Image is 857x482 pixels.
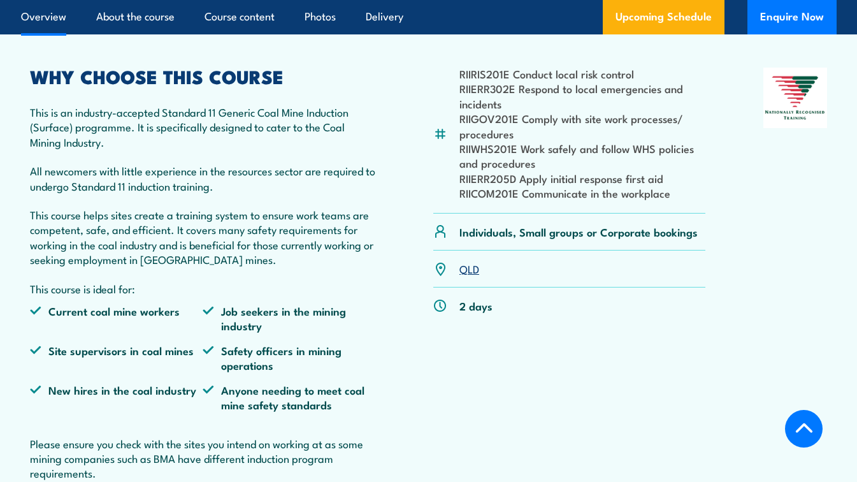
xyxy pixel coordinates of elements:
p: All newcomers with little experience in the resources sector are required to undergo Standard 11 ... [30,163,375,193]
li: New hires in the coal industry [30,383,203,413]
p: This course is ideal for: [30,281,375,296]
li: RIIERR302E Respond to local emergencies and incidents [459,81,705,111]
p: Please ensure you check with the sites you intend on working at as some mining companies such as ... [30,436,375,481]
p: This is an industry-accepted Standard 11 Generic Coal Mine Induction (Surface) programme. It is s... [30,105,375,149]
li: Site supervisors in coal mines [30,343,203,373]
li: Current coal mine workers [30,303,203,333]
li: RIIERR205D Apply initial response first aid [459,171,705,186]
p: Individuals, Small groups or Corporate bookings [459,224,698,239]
img: Nationally Recognised Training logo. [763,68,827,128]
li: RIICOM201E Communicate in the workplace [459,186,705,200]
li: Anyone needing to meet coal mine safety standards [203,383,375,413]
li: Job seekers in the mining industry [203,303,375,333]
a: QLD [459,261,479,276]
li: RIIWHS201E Work safely and follow WHS policies and procedures [459,141,705,171]
li: RIIRIS201E Conduct local risk control [459,66,705,81]
p: This course helps sites create a training system to ensure work teams are competent, safe, and ef... [30,207,375,267]
p: 2 days [459,298,493,313]
h2: WHY CHOOSE THIS COURSE [30,68,375,84]
li: RIIGOV201E Comply with site work processes/ procedures [459,111,705,141]
li: Safety officers in mining operations [203,343,375,373]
